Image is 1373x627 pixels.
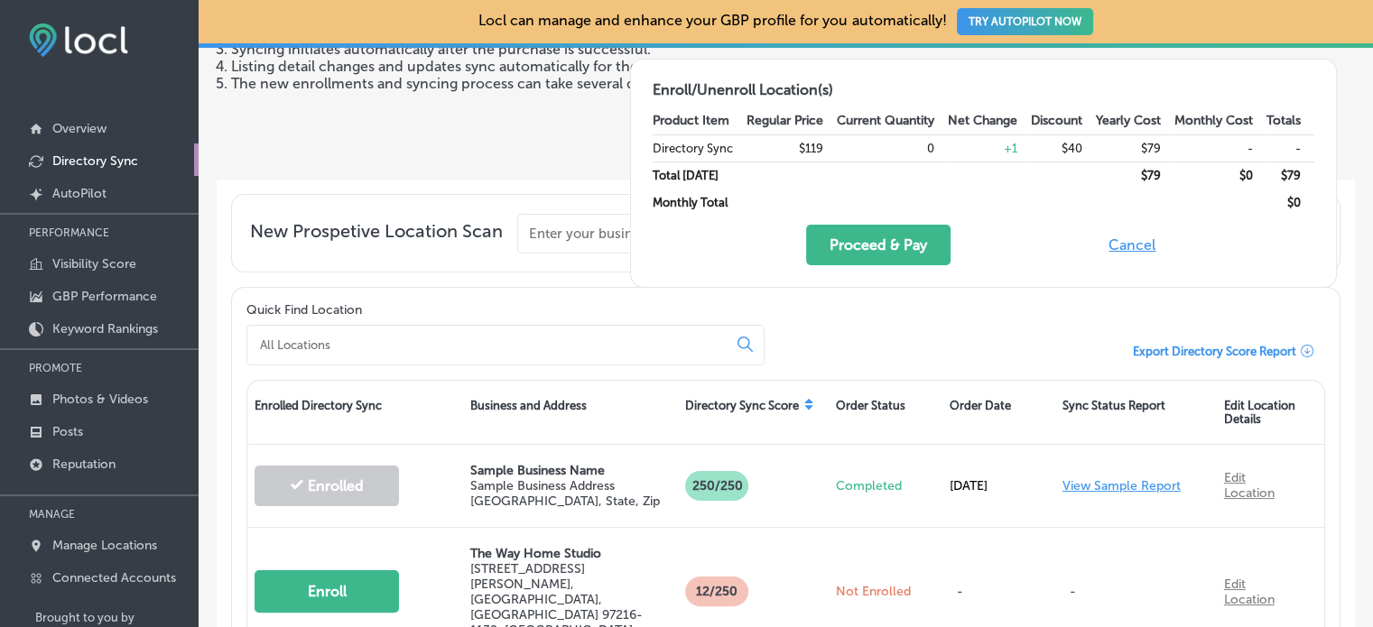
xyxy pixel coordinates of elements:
td: - [1174,134,1266,161]
p: Sample Business Name [470,463,672,478]
th: Current Quantity [837,107,948,134]
td: Monthly Total [653,189,747,216]
a: View Sample Report [1062,478,1181,493]
th: Product Item [653,107,747,134]
li: Syncing initiates automatically after the purchase is successful. [231,41,891,58]
th: Totals [1266,107,1314,134]
p: Completed [836,478,934,493]
th: Monthly Cost [1174,107,1266,134]
button: TRY AUTOPILOT NOW [957,8,1093,35]
li: The new enrollments and syncing process can take several days. [231,75,891,92]
a: Edit Location [1224,470,1275,501]
p: Overview [52,121,107,136]
p: Reputation [52,456,116,472]
p: [GEOGRAPHIC_DATA], State, Zip [470,493,672,509]
td: $ 79 [1266,161,1314,189]
p: Sample Business Address [470,478,672,493]
p: GBP Performance [52,289,157,304]
div: Enrolled Directory Sync [247,381,463,444]
a: Edit Location [1224,576,1275,607]
p: Photos & Videos [52,392,148,407]
p: Directory Sync [52,153,138,169]
p: 250/250 [685,471,748,501]
div: Order Status [829,381,942,444]
input: All Locations [258,337,723,353]
div: Business and Address [463,381,679,444]
div: Order Date [942,381,1054,444]
div: Edit Location Details [1217,381,1324,444]
td: + 1 [948,134,1031,161]
div: Sync Status Report [1055,381,1217,444]
p: Brought to you by [35,611,199,624]
td: $ 0 [1174,161,1266,189]
span: New Prospetive Location Scan [250,220,503,254]
td: Directory Sync [653,134,747,161]
h2: Enroll/Unenroll Location(s) [653,81,1314,98]
th: Yearly Cost [1096,107,1174,134]
td: $ 0 [1266,189,1314,216]
td: Total [DATE] [653,161,747,189]
p: AutoPilot [52,186,107,201]
span: Export Directory Score Report [1133,345,1296,358]
p: Visibility Score [52,256,136,272]
button: Enrolled [255,466,399,506]
label: Quick Find Location [246,302,362,318]
td: $40 [1031,134,1096,161]
li: Listing detail changes and updates sync automatically for the following 12 months. [231,58,891,75]
td: 0 [837,134,948,161]
td: $119 [747,134,837,161]
p: Connected Accounts [52,570,176,586]
img: fda3e92497d09a02dc62c9cd864e3231.png [29,23,128,57]
th: Regular Price [747,107,837,134]
div: Directory Sync Score [678,381,829,444]
p: - [949,566,989,617]
p: - [1062,566,1210,617]
button: Proceed & Pay [806,225,951,265]
th: Net Change [948,107,1031,134]
div: [DATE] [942,460,1054,512]
p: The Way Home Studio [470,546,672,561]
td: - [1266,134,1314,161]
td: $79 [1096,134,1174,161]
p: Keyword Rankings [52,321,158,337]
p: Manage Locations [52,538,157,553]
p: Posts [52,424,83,439]
td: $ 79 [1096,161,1174,189]
input: Enter your business location [517,214,1001,254]
button: Enroll [255,570,399,613]
p: 12 /250 [685,576,748,606]
th: Discount [1031,107,1096,134]
button: Cancel [1103,225,1161,265]
p: Not Enrolled [836,584,934,599]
